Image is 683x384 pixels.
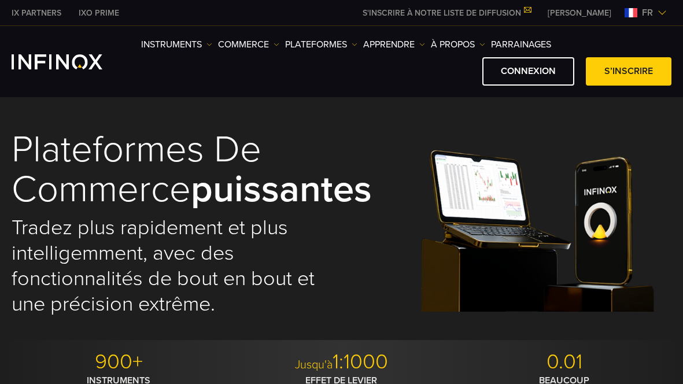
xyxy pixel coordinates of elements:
[354,8,539,18] a: S'INSCRIRE À NOTRE LISTE DE DIFFUSION
[431,38,485,51] a: À PROPOS
[3,7,70,19] a: INFINOX
[491,38,551,51] a: Parrainages
[539,7,620,19] a: INFINOX MENU
[191,167,372,212] strong: puissantes
[218,38,279,51] a: COMMERCE
[70,7,128,19] a: INFINOX
[234,349,448,375] p: 1:1000
[12,130,328,209] h1: Plateformes de commerce
[363,38,425,51] a: APPRENDRE
[586,57,671,86] a: S’inscrire
[285,38,357,51] a: PLATEFORMES
[12,54,130,69] a: INFINOX Logo
[12,349,226,375] p: 900+
[295,358,333,372] span: Jusqu'à
[12,215,328,317] h2: Tradez plus rapidement et plus intelligemment, avec des fonctionnalités de bout en bout et une pr...
[141,38,212,51] a: INSTRUMENTS
[637,6,658,20] span: fr
[457,349,671,375] p: 0.01
[482,57,574,86] a: Connexion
